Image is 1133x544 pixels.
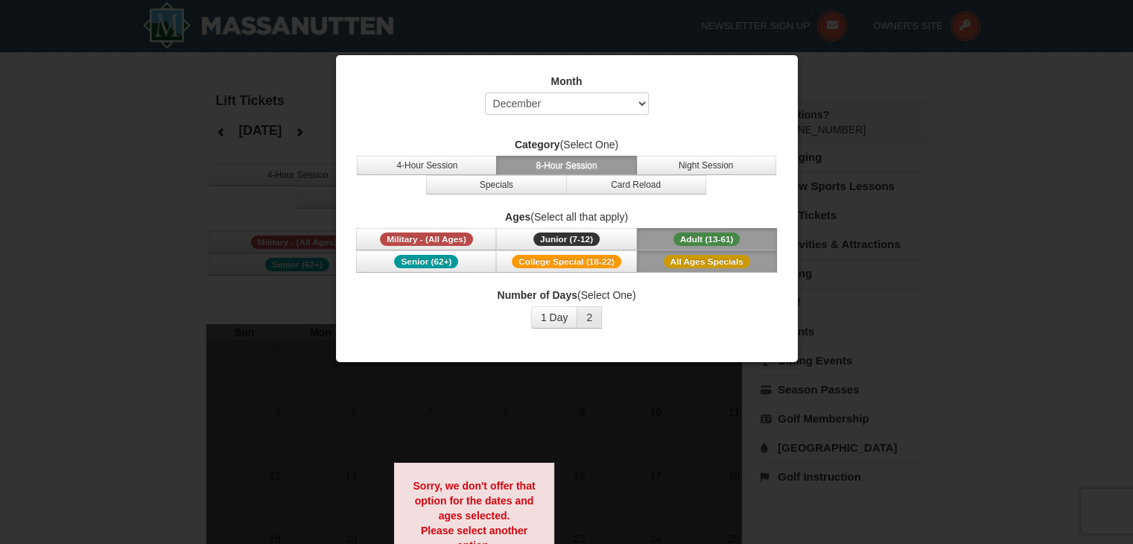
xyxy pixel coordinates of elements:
[496,228,636,250] button: Junior (7-12)
[426,175,566,194] button: Specials
[356,228,496,250] button: Military - (All Ages)
[380,233,473,246] span: Military - (All Ages)
[357,156,497,175] button: 4-Hour Session
[356,250,496,273] button: Senior (62+)
[531,306,578,329] button: 1 Day
[496,156,636,175] button: 8-Hour Session
[636,156,776,175] button: Night Session
[355,209,779,224] label: (Select all that apply)
[355,288,779,303] label: (Select One)
[673,233,740,246] span: Adult (13-61)
[498,289,577,301] strong: Number of Days
[533,233,600,246] span: Junior (7-12)
[664,255,750,268] span: All Ages Specials
[355,137,779,152] label: (Select One)
[394,255,458,268] span: Senior (62+)
[637,228,777,250] button: Adult (13-61)
[637,250,777,273] button: All Ages Specials
[512,255,621,268] span: College Special (18-22)
[505,211,530,223] strong: Ages
[515,139,560,151] strong: Category
[496,250,636,273] button: College Special (18-22)
[566,175,706,194] button: Card Reload
[577,306,602,329] button: 2
[551,75,583,87] strong: Month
